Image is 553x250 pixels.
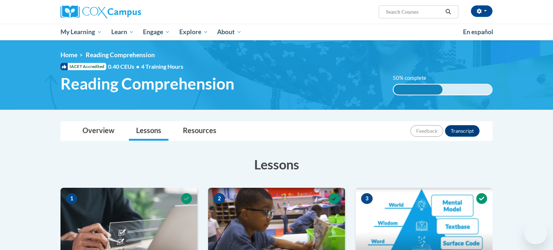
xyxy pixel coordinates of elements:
div: Main menu [50,24,503,40]
a: About [213,24,247,40]
h3: Lessons [60,155,493,173]
a: My Learning [56,24,107,40]
a: Cox Campus [60,5,197,18]
a: Lessons [129,122,168,141]
span: Reading Comprehension [86,51,155,59]
a: Resources [176,122,224,141]
a: En español [458,24,498,40]
a: Home [60,51,77,59]
img: Cox Campus [60,5,141,18]
span: En español [463,28,493,36]
span: Engage [143,28,170,36]
span: Reading Comprehension [60,74,234,93]
span: My Learning [60,28,102,36]
span: 0.40 CEUs [108,63,141,71]
span: • [136,63,139,70]
span: 3 [361,193,373,204]
span: 2 [213,193,225,204]
span: 1 [66,193,77,204]
input: Search Courses [385,8,443,16]
a: Explore [175,24,213,40]
label: 50% complete [393,74,434,82]
div: 50% complete [394,85,443,95]
span: About [217,28,242,36]
a: Overview [75,122,122,141]
button: Account Settings [471,5,493,17]
span: IACET Accredited [60,63,106,70]
span: 4 Training Hours [141,63,183,70]
span: Learn [111,28,134,36]
button: Transcript [445,125,480,137]
iframe: Button to launch messaging window [524,221,547,244]
span: Explore [179,28,208,36]
button: Feedback [410,125,443,137]
button: Search [443,8,454,16]
a: Engage [138,24,175,40]
a: Learn [107,24,139,40]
